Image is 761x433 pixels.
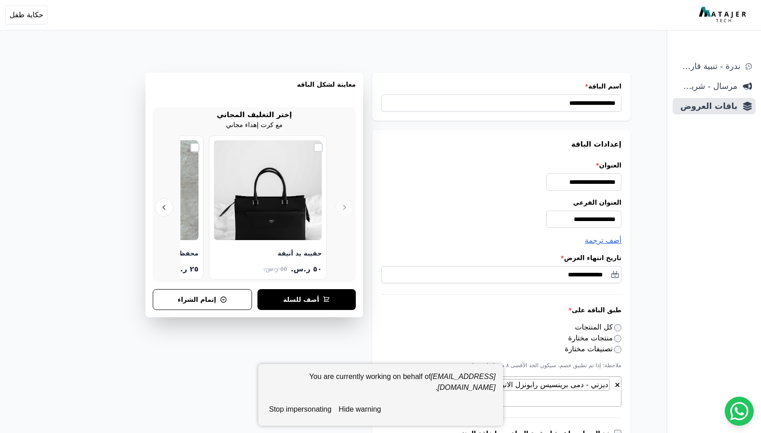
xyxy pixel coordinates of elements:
img: حقيبة يد أنيقة [214,140,322,240]
div: حقيبة يد أنيقة [277,249,322,257]
button: إتمام الشراء [153,289,252,310]
button: Next [155,198,173,216]
span: مرسال - شريط دعاية [676,80,737,93]
button: أضف للسلة [257,289,356,310]
label: طبق الباقة على [381,305,621,315]
input: منتجات مختارة [614,335,621,342]
input: تصنيفات مختارة [614,346,621,353]
label: كل المنتجات [575,323,622,331]
span: ٥٥ ر.س. [263,264,287,274]
label: تصنيفات مختارة [565,344,621,353]
input: كل المنتجات [614,324,621,331]
button: hide warning [335,400,384,418]
span: ٢٥ ر.س. [167,264,199,275]
em: [EMAIL_ADDRESS][DOMAIN_NAME] [431,373,495,391]
h2: إختر التغليف المجاني [213,109,296,120]
button: Previous [335,198,354,216]
button: حكاية طفل [5,5,48,25]
span: ٥٠ ر.س. [291,264,322,275]
h3: إعدادات الباقة [381,139,621,150]
label: العنوان الفرعي [381,198,621,207]
label: اسم الباقة [381,82,621,91]
span: أضف ترجمة [585,236,621,245]
button: أضف ترجمة [585,235,621,246]
span: حكاية طفل [10,10,44,20]
label: منتجات مختارة [568,334,621,342]
label: العنوان [381,161,621,170]
span: ندرة - تنبية قارب علي النفاذ [676,60,740,73]
h3: معاينة لشكل الباقه [153,80,356,100]
p: مع كرت إهداء مجاني [226,120,283,130]
label: تاريخ انتهاء العرض [381,253,621,262]
span: باقات العروض [676,100,737,113]
div: You are currently working on behalf of . [266,371,496,400]
textarea: Search [604,393,610,404]
img: MatajerTech Logo [699,7,748,23]
button: stop impersonating [266,400,335,418]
